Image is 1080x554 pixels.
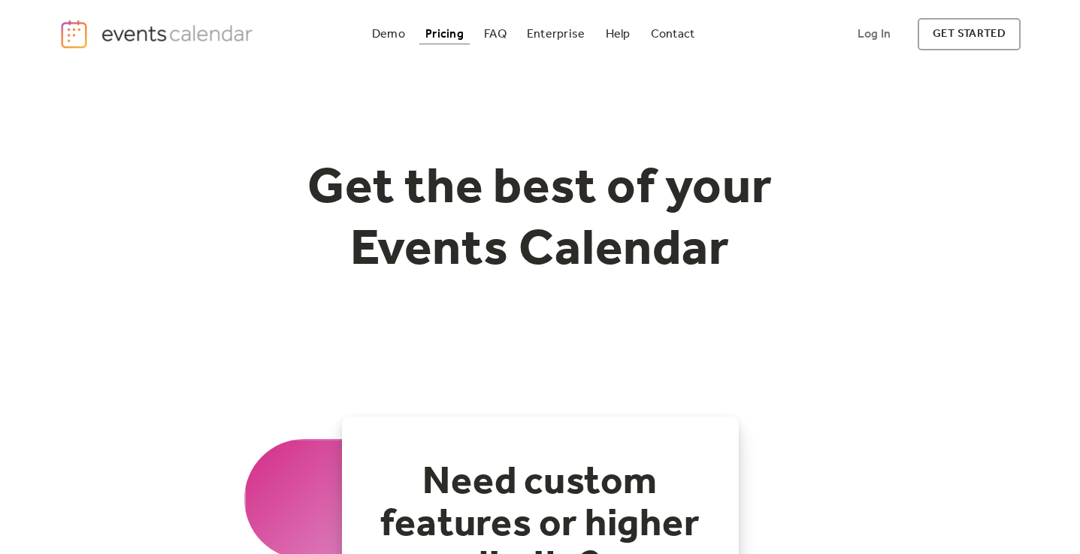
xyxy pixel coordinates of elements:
h1: Get the best of your Events Calendar [252,159,829,281]
a: Pricing [419,24,470,44]
div: Pricing [425,30,464,38]
a: Help [600,24,637,44]
div: Demo [372,30,405,38]
a: Contact [645,24,701,44]
a: get started [918,18,1021,50]
div: Contact [651,30,695,38]
a: Log In [843,18,906,50]
div: Enterprise [527,30,585,38]
div: Help [606,30,631,38]
a: FAQ [478,24,513,44]
div: FAQ [484,30,507,38]
a: Enterprise [521,24,591,44]
a: Demo [366,24,411,44]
